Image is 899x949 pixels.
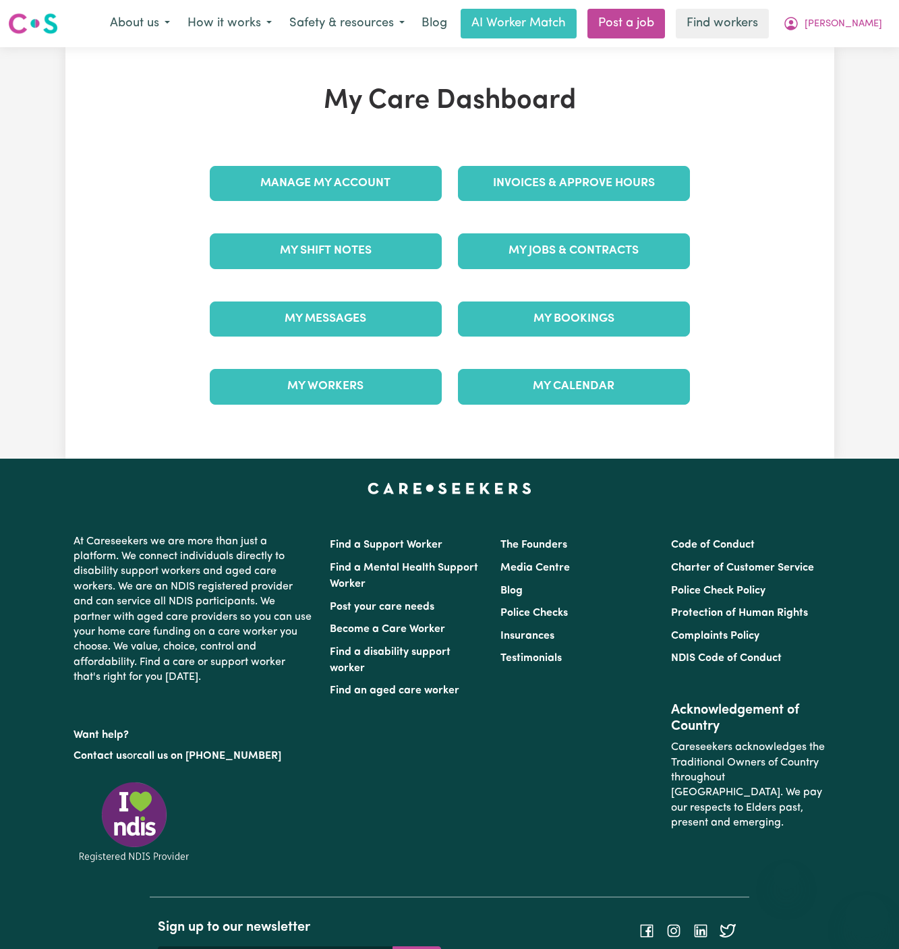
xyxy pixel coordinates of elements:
h2: Acknowledgement of Country [671,702,825,735]
a: Insurances [500,631,554,641]
a: Blog [500,585,523,596]
a: My Calendar [458,369,690,404]
a: Find workers [676,9,769,38]
span: [PERSON_NAME] [805,17,882,32]
a: Testimonials [500,653,562,664]
iframe: Close message [773,863,800,890]
a: Post your care needs [330,602,434,612]
a: Police Checks [500,608,568,619]
a: AI Worker Match [461,9,577,38]
a: Careseekers logo [8,8,58,39]
a: Careseekers home page [368,483,531,494]
p: or [74,743,314,769]
a: Invoices & Approve Hours [458,166,690,201]
a: Code of Conduct [671,540,755,550]
p: Want help? [74,722,314,743]
a: The Founders [500,540,567,550]
button: My Account [774,9,891,38]
button: How it works [179,9,281,38]
a: Follow Careseekers on LinkedIn [693,925,709,936]
a: Become a Care Worker [330,624,445,635]
a: Media Centre [500,563,570,573]
img: Careseekers logo [8,11,58,36]
a: Contact us [74,751,127,761]
a: Find a Support Worker [330,540,442,550]
button: About us [101,9,179,38]
a: Find a disability support worker [330,647,451,674]
a: Protection of Human Rights [671,608,808,619]
h1: My Care Dashboard [202,85,698,117]
p: At Careseekers we are more than just a platform. We connect individuals directly to disability su... [74,529,314,691]
a: Find a Mental Health Support Worker [330,563,478,589]
a: call us on [PHONE_NUMBER] [137,751,281,761]
button: Safety & resources [281,9,413,38]
a: Complaints Policy [671,631,759,641]
a: Follow Careseekers on Twitter [720,925,736,936]
a: My Workers [210,369,442,404]
iframe: Button to launch messaging window [845,895,888,938]
a: Police Check Policy [671,585,765,596]
a: My Messages [210,301,442,337]
a: Find an aged care worker [330,685,459,696]
a: Blog [413,9,455,38]
h2: Sign up to our newsletter [158,919,441,936]
a: Charter of Customer Service [671,563,814,573]
a: Post a job [587,9,665,38]
a: Manage My Account [210,166,442,201]
a: My Jobs & Contracts [458,233,690,268]
a: My Shift Notes [210,233,442,268]
a: Follow Careseekers on Facebook [639,925,655,936]
a: Follow Careseekers on Instagram [666,925,682,936]
img: Registered NDIS provider [74,780,195,864]
a: My Bookings [458,301,690,337]
p: Careseekers acknowledges the Traditional Owners of Country throughout [GEOGRAPHIC_DATA]. We pay o... [671,735,825,836]
a: NDIS Code of Conduct [671,653,782,664]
